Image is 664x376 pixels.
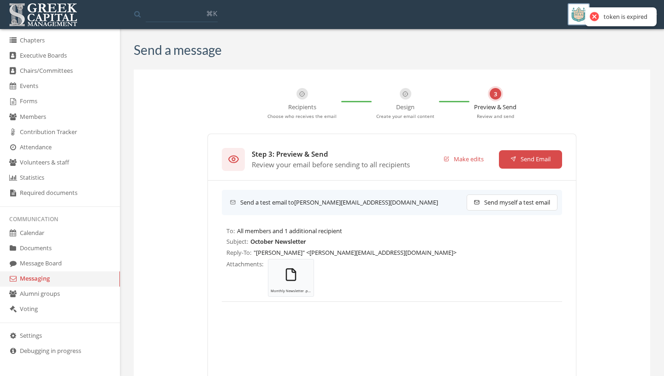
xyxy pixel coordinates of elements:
[134,43,222,57] h3: Send a message
[254,248,456,257] span: "[PERSON_NAME]" <[PERSON_NAME][EMAIL_ADDRESS][DOMAIN_NAME]>
[267,113,337,120] p: Choose who receives the email
[237,227,557,235] span: All members and 1 additional recipient
[477,113,514,120] p: Review and send
[288,100,316,112] p: Recipients
[499,150,563,169] button: Send Email
[206,9,217,18] span: ⌘K
[226,248,251,257] span: Reply-To:
[604,13,647,21] div: token is expired
[226,237,248,246] span: Subject:
[226,259,266,268] div: Attachments:
[252,149,410,159] div: Step 3: Preview & Send
[595,3,657,19] div: [PERSON_NAME]
[467,194,558,211] button: Send myself a test email
[252,160,410,169] div: Review your email before sending to all recipients
[271,288,311,293] div: Monthly Newsletter .pdf
[396,100,415,112] p: Design
[240,198,438,207] span: Send a test email to [PERSON_NAME][EMAIL_ADDRESS][DOMAIN_NAME]
[250,237,306,246] span: October Newsletter
[474,100,516,112] p: Preview & Send
[490,88,501,100] div: 3
[376,113,434,120] p: Create your email content
[226,227,235,235] span: To:
[432,150,496,169] button: Make edits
